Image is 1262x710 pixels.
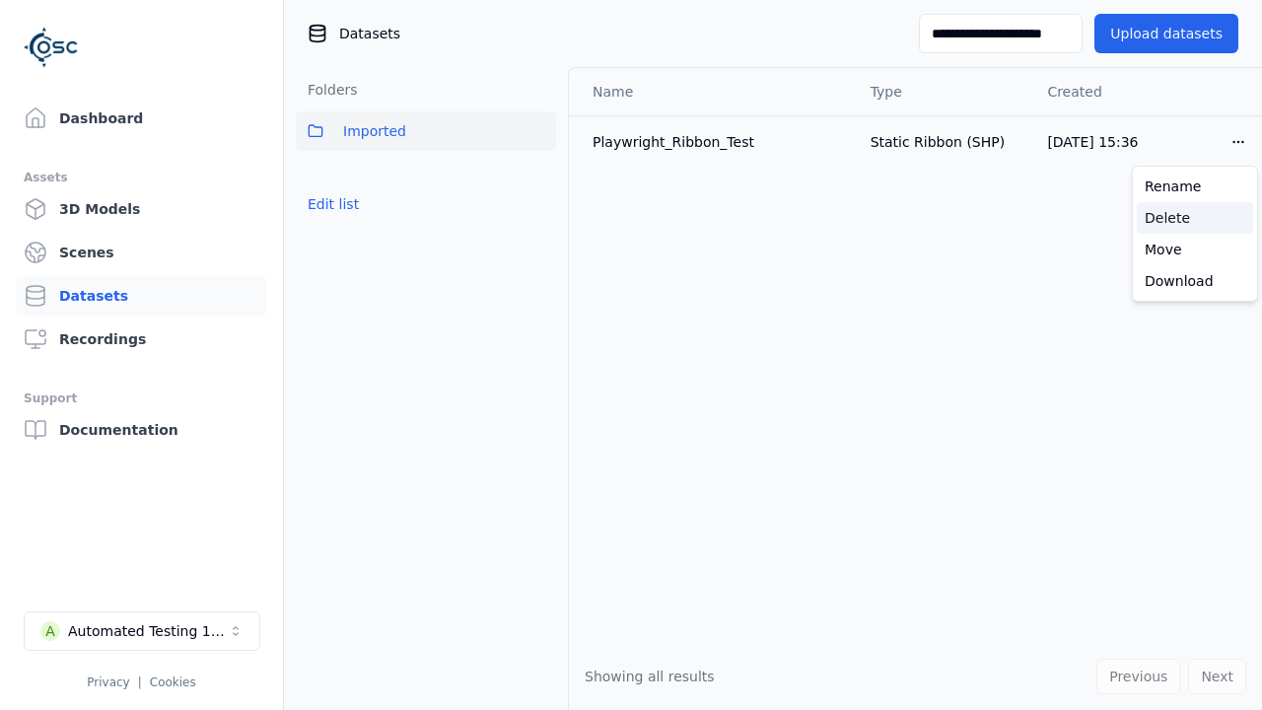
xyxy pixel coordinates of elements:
[1137,171,1253,202] a: Rename
[1137,202,1253,234] a: Delete
[1137,265,1253,297] a: Download
[1137,234,1253,265] a: Move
